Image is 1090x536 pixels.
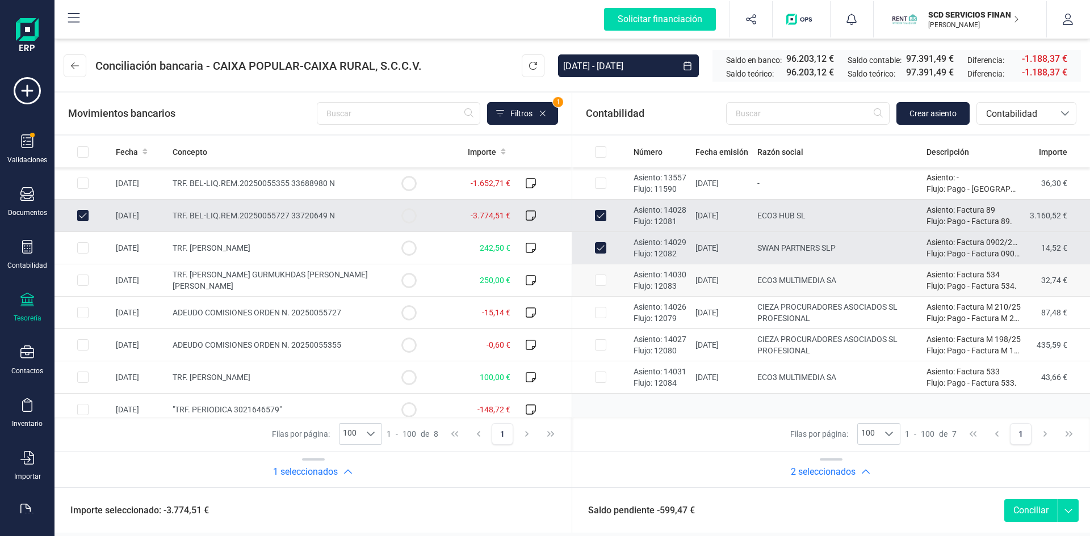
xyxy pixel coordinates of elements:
div: Row Selected 1abfe321-ff5f-4995-9a91-055cbb3dbe91 [77,178,89,189]
span: 8 [434,428,438,440]
div: Row Unselected 37f777cf-af58-430b-9514-10a6c17e6210 [595,210,606,221]
span: -0,60 € [487,340,510,349]
td: CIEZA PROCURADORES ASOCIADOS SL PROFESIONAL [753,297,922,329]
span: Importe [1039,146,1067,158]
span: Descripción [927,146,969,158]
div: Contactos [11,366,43,375]
p: Flujo: Pago - Factura 534. [927,280,1021,292]
td: SWAN PARTNERS SLP [753,232,922,264]
p: Asiento: Factura 534 [927,269,1021,280]
p: Flujo: 12081 [634,216,686,227]
td: [DATE] [111,167,168,200]
button: Logo de OPS [779,1,823,37]
h2: 2 seleccionados [791,465,856,479]
p: Flujo: Pago - Factura 89. [927,216,1021,227]
button: Previous Page [468,423,489,445]
td: [DATE] [691,361,753,394]
span: "TRF. PERIODICA 3021646579" [173,405,282,414]
div: Row Unselected 26b7c3f7-d702-4795-9ccc-04e31e91404e [595,242,606,254]
td: [DATE] [111,200,168,232]
td: [DATE] [691,167,753,200]
span: 97.391,49 € [906,66,954,79]
p: Flujo: Pago - [GEOGRAPHIC_DATA] 13557. [927,183,1021,195]
span: Fecha emisión [695,146,748,158]
p: Flujo: Pago - Factura 0902/2025. [927,248,1021,259]
p: Flujo: Pago - Factura M 198/25. [927,345,1021,356]
td: [DATE] [691,329,753,361]
button: Page 1 [492,423,513,445]
span: ADEUDO COMISIONES ORDEN N. 20250055727 [173,308,341,317]
button: Page 1 [1010,423,1032,445]
td: [DATE] [691,297,753,329]
span: ADEUDO COMISIONES ORDEN N. 20250055355 [173,340,341,349]
p: Flujo: 12080 [634,345,686,356]
span: Saldo contable: [848,54,902,66]
div: Row Selected 90bbfa0a-e009-4bfd-80ae-4be6b34e251a [595,339,606,351]
td: [DATE] [111,361,168,394]
span: TRF. [PERSON_NAME] [173,373,250,382]
div: Row Selected bc6685d0-771d-49c1-9d39-b1aaf32f9be6 [77,372,89,383]
div: Documentos [8,208,47,217]
div: Row Selected 9ddbf45e-265a-4c5a-9d73-d5612b5765b9 [595,178,606,189]
div: Row Selected 070ae2a2-0c55-4801-9a89-d653840bee88 [77,404,89,415]
p: Asiento: - [927,172,1021,183]
h2: 1 seleccionados [273,465,338,479]
button: Choose Date [676,54,699,77]
span: Importe seleccionado: -3.774,51 € [57,504,209,517]
span: 100,00 € [480,373,510,382]
p: Asiento: 14031 [634,366,686,377]
p: Asiento: 14026 [634,301,686,313]
input: Buscar [726,102,890,125]
span: Diferencia: [967,68,1004,79]
span: 100 [403,428,416,440]
button: Last Page [1058,423,1080,445]
p: Flujo: Pago - Factura M 210/25. [927,313,1021,324]
span: TRF. BEL-LIQ.REM.20250055355 33688980 N [173,179,335,188]
div: Importar [14,472,41,481]
span: Número [634,146,663,158]
span: TRF. [PERSON_NAME] GURMUKHDAS [PERSON_NAME] [PERSON_NAME] [173,270,368,290]
div: Filas por página: [272,423,382,445]
button: Previous Page [986,423,1008,445]
div: Row Selected 3a7e0e97-a82f-40b3-b41e-610e0424ca36 [595,275,606,286]
button: First Page [444,423,466,445]
div: Row Selected 194207da-8479-4a94-9850-8f42d849e204 [595,307,606,318]
button: First Page [962,423,984,445]
span: Conciliación bancaria - CAIXA POPULAR-CAIXA RURAL, S.C.C.V. [95,58,422,74]
div: Row Selected c293309e-654f-4238-8db8-85175b713b36 [77,307,89,318]
span: -1.188,37 € [1022,66,1067,79]
td: ECO3 MULTIMEDIA SA [753,264,922,297]
div: Row Selected d84973a8-bec1-4efc-a1e4-80a7c1e0040c [77,242,89,254]
div: Filas por página: [790,423,900,445]
div: All items unselected [77,146,89,158]
td: - [753,167,922,200]
span: de [421,428,429,440]
span: Saldo en banco: [726,54,782,66]
div: All items unselected [595,146,606,158]
td: ECO3 HUB SL [753,200,922,232]
p: Flujo: 12084 [634,377,686,389]
div: Row Selected c015ae62-b37f-4839-819c-977055c6011e [77,339,89,351]
p: [PERSON_NAME] [928,20,1019,29]
span: Saldo pendiente -599,47 € [575,504,695,517]
span: Concepto [173,146,207,158]
div: Validaciones [7,155,47,164]
div: Inventario [12,419,43,428]
span: 97.391,49 € [906,52,954,66]
span: -148,72 € [477,405,510,414]
span: Contabilidad [982,107,1050,121]
img: Logo de OPS [786,14,816,25]
td: [DATE] [691,200,753,232]
span: -1.652,71 € [471,179,510,188]
span: Saldo teórico: [848,68,895,79]
span: Crear asiento [909,108,957,119]
p: Flujo: 12079 [634,313,686,324]
p: Asiento: Factura 89 [927,204,1021,216]
div: Row Unselected 1efaf941-6df6-4e40-9d2e-1692271aa78f [77,210,89,221]
span: Razón social [757,146,803,158]
span: Fecha [116,146,138,158]
span: 100 [339,424,360,444]
td: 36,30 € [1025,167,1090,200]
span: 250,00 € [480,276,510,285]
div: Row Selected ceed587b-47e4-4a4b-9c8b-761289cd1801 [595,372,606,383]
